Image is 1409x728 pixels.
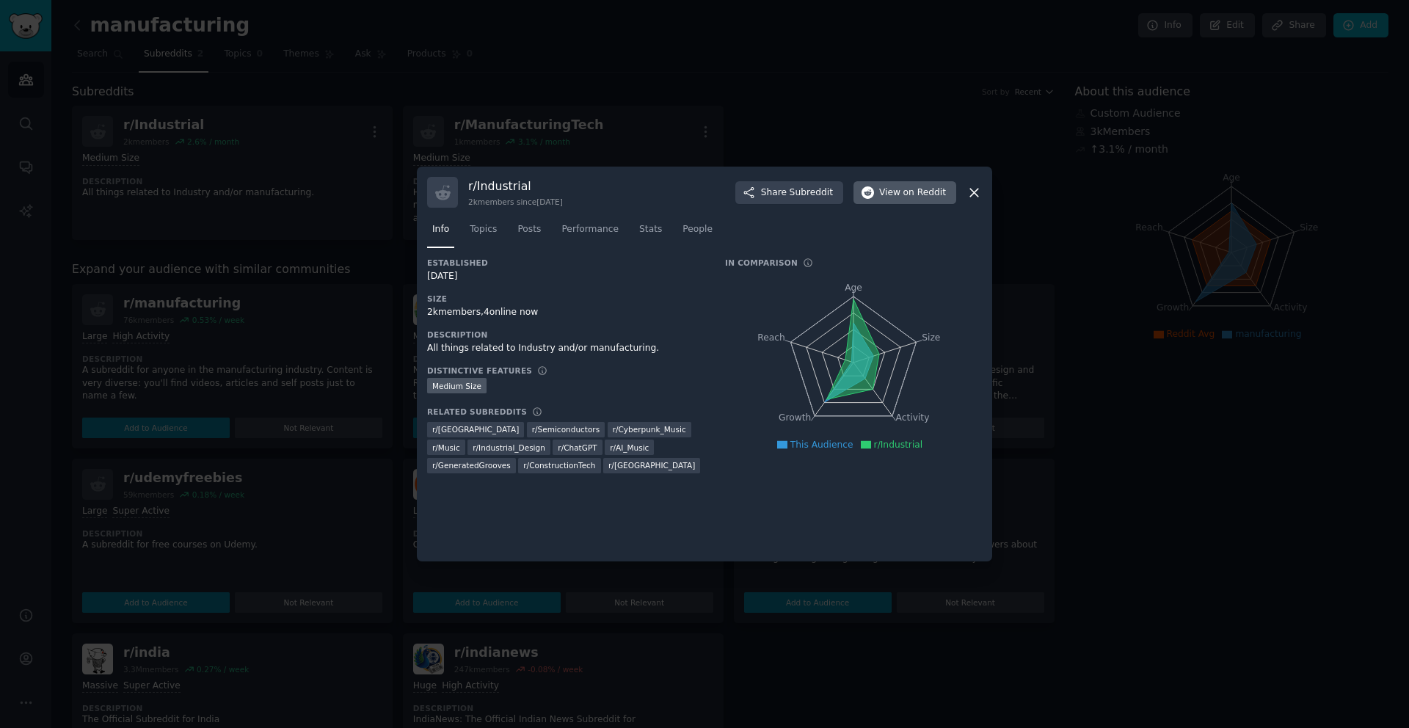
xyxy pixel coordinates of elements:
[677,218,718,248] a: People
[432,443,460,453] span: r/ Music
[790,440,853,450] span: This Audience
[610,443,649,453] span: r/ AI_Music
[922,332,940,343] tspan: Size
[468,178,563,194] h3: r/ Industrial
[432,223,449,236] span: Info
[427,294,704,304] h3: Size
[761,186,833,200] span: Share
[853,181,956,205] button: Viewon Reddit
[427,342,704,355] div: All things related to Industry and/or manufacturing.
[790,186,833,200] span: Subreddit
[682,223,713,236] span: People
[845,283,862,293] tspan: Age
[613,424,686,434] span: r/ Cyberpunk_Music
[639,223,662,236] span: Stats
[512,218,546,248] a: Posts
[532,424,600,434] span: r/ Semiconductors
[427,365,532,376] h3: Distinctive Features
[608,460,695,470] span: r/ [GEOGRAPHIC_DATA]
[735,181,843,205] button: ShareSubreddit
[473,443,545,453] span: r/ Industrial_Design
[725,258,798,268] h3: In Comparison
[427,258,704,268] h3: Established
[468,197,563,207] div: 2k members since [DATE]
[427,330,704,340] h3: Description
[427,378,487,393] div: Medium Size
[779,413,811,423] tspan: Growth
[427,306,704,319] div: 2k members, 4 online now
[896,413,930,423] tspan: Activity
[517,223,541,236] span: Posts
[561,223,619,236] span: Performance
[427,270,704,283] div: [DATE]
[470,223,497,236] span: Topics
[874,440,923,450] span: r/Industrial
[903,186,946,200] span: on Reddit
[879,186,946,200] span: View
[556,218,624,248] a: Performance
[634,218,667,248] a: Stats
[427,218,454,248] a: Info
[432,460,511,470] span: r/ GeneratedGrooves
[427,407,527,417] h3: Related Subreddits
[432,424,519,434] span: r/ [GEOGRAPHIC_DATA]
[757,332,785,343] tspan: Reach
[558,443,597,453] span: r/ ChatGPT
[523,460,595,470] span: r/ ConstructionTech
[465,218,502,248] a: Topics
